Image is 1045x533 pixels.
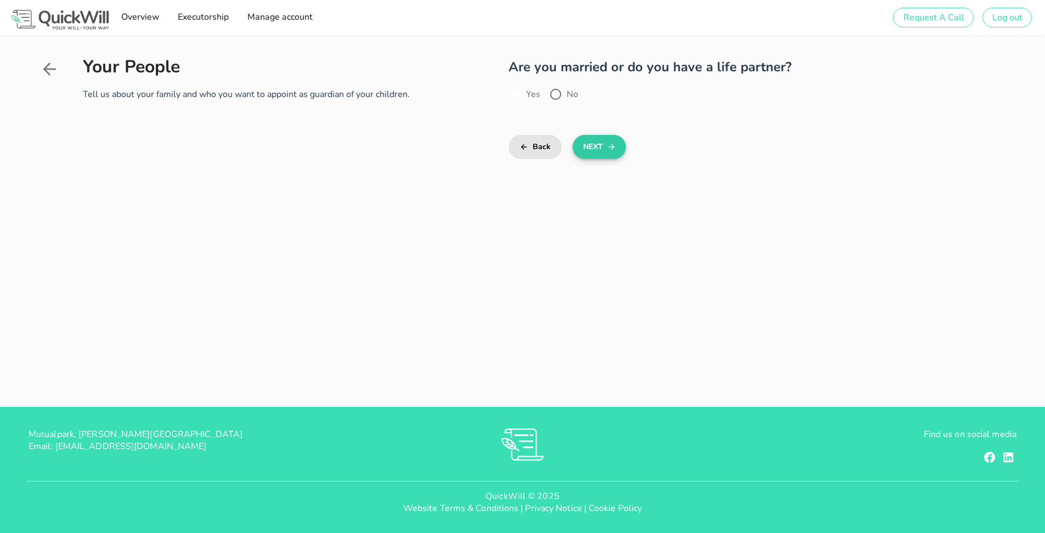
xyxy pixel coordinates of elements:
button: Log out [982,8,1032,27]
a: Cookie Policy [589,502,642,514]
img: Logo [9,8,111,32]
span: Request A Call [902,12,964,24]
label: No [567,89,578,100]
span: Email: [EMAIL_ADDRESS][DOMAIN_NAME] [29,440,207,452]
p: Find us on social media [687,428,1016,440]
span: Log out [992,12,1023,24]
button: Next [573,135,626,159]
a: Manage account [243,7,315,29]
img: RVs0sauIwKhMoGR03FLGkjXSOVwkZRnQsltkF0QxpTsornXsmh1o7vbL94pqF3d8sZvAAAAAElFTkSuQmCC [501,428,544,461]
button: Back [509,135,562,159]
a: Overview [117,7,162,29]
label: Yes [526,89,540,100]
a: Website Terms & Conditions [403,502,519,514]
span: Executorship [177,11,229,23]
span: Mutualpark, [PERSON_NAME][GEOGRAPHIC_DATA] [29,428,242,440]
span: Overview [120,11,159,23]
span: Manage account [246,11,312,23]
span: | [584,502,586,514]
span: | [521,502,523,514]
a: Privacy Notice [525,502,581,514]
a: Executorship [174,7,232,29]
h1: Your People [83,57,418,77]
p: Tell us about your family and who you want to appoint as guardian of your children. [83,88,418,101]
p: QuickWill © 2025 [9,490,1036,502]
h2: Are you married or do you have a life partner? [509,57,1006,77]
button: Request A Call [893,8,973,27]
